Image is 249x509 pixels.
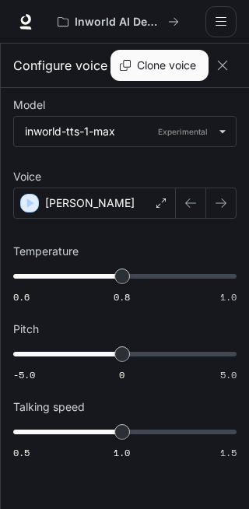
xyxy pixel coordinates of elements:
[75,16,162,29] p: Inworld AI Demos
[13,324,39,335] p: Pitch
[13,246,79,257] p: Temperature
[14,117,236,146] div: inworld-tts-1-maxExperimental
[13,446,30,459] span: 0.5
[119,368,124,381] span: 0
[114,290,130,304] span: 0.8
[13,171,41,182] p: Voice
[155,125,211,139] p: Experimental
[110,50,209,81] button: Clone voice
[13,290,30,304] span: 0.6
[13,402,85,412] p: Talking speed
[13,56,107,75] p: Configure voice
[220,368,237,381] span: 5.0
[13,368,35,381] span: -5.0
[220,290,237,304] span: 1.0
[25,124,211,139] div: inworld-tts-1-max
[45,195,135,211] p: [PERSON_NAME]
[220,446,237,459] span: 1.5
[51,6,186,37] button: All workspaces
[13,100,45,111] p: Model
[205,6,237,37] button: open drawer
[114,446,130,459] span: 1.0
